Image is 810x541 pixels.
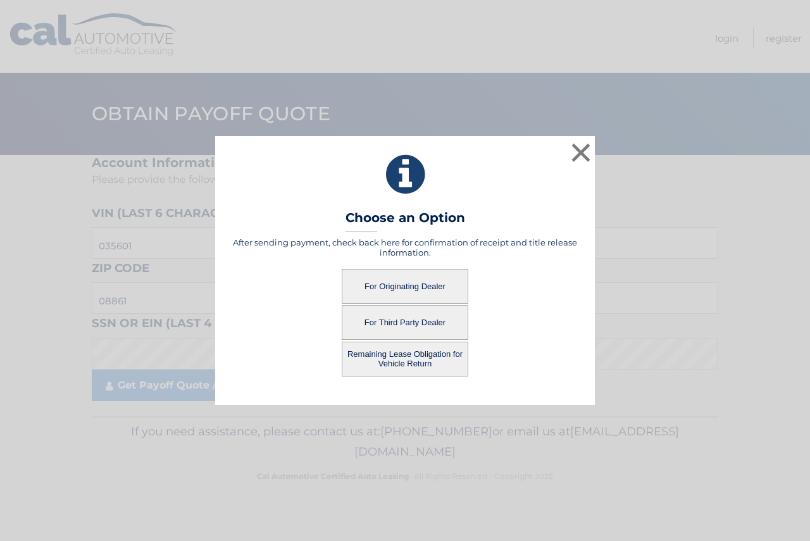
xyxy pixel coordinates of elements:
[342,342,468,376] button: Remaining Lease Obligation for Vehicle Return
[342,305,468,340] button: For Third Party Dealer
[342,269,468,304] button: For Originating Dealer
[346,210,465,232] h3: Choose an Option
[231,237,579,258] h5: After sending payment, check back here for confirmation of receipt and title release information.
[568,140,594,165] button: ×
